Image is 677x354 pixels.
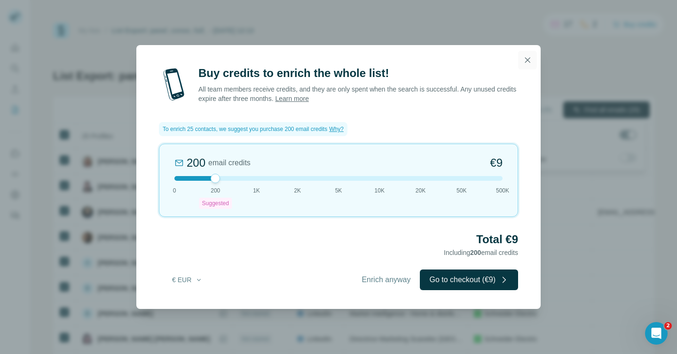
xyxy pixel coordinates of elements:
[198,85,518,103] p: All team members receive credits, and they are only spent when the search is successful. Any unus...
[275,95,309,102] a: Learn more
[211,186,220,195] span: 200
[664,322,672,330] span: 2
[496,186,509,195] span: 500K
[420,269,518,290] button: Go to checkout (€9)
[294,186,301,195] span: 2K
[163,125,327,133] span: To enrich 25 contacts, we suggest you purchase 200 email credits
[444,249,518,256] span: Including email credits
[335,186,342,195] span: 5K
[173,186,176,195] span: 0
[457,186,466,195] span: 50K
[362,274,410,285] span: Enrich anyway
[329,126,344,132] span: Why?
[253,186,260,195] span: 1K
[645,322,668,345] iframe: Intercom live chat
[165,271,209,288] button: € EUR
[208,157,251,169] span: email credits
[159,66,189,103] img: mobile-phone
[375,186,385,195] span: 10K
[159,232,518,247] h2: Total €9
[352,269,420,290] button: Enrich anyway
[199,198,232,209] div: Suggested
[470,249,481,256] span: 200
[416,186,425,195] span: 20K
[490,155,503,170] span: €9
[187,155,205,170] div: 200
